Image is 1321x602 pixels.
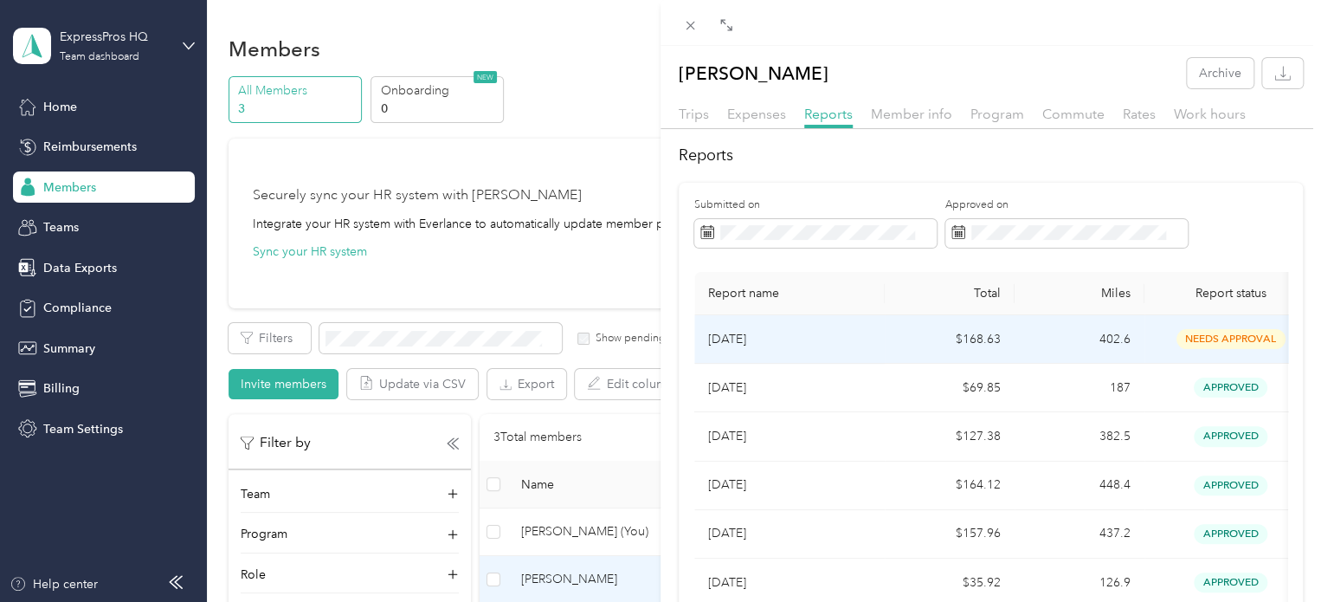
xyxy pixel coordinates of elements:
[899,286,1001,301] div: Total
[1158,286,1304,301] span: Report status
[945,197,1188,213] label: Approved on
[871,106,952,122] span: Member info
[804,106,853,122] span: Reports
[679,106,709,122] span: Trips
[885,412,1015,461] td: $127.38
[1123,106,1156,122] span: Rates
[1194,378,1267,398] span: approved
[708,476,871,495] p: [DATE]
[679,144,1303,167] h2: Reports
[1187,58,1253,88] button: Archive
[708,573,871,592] p: [DATE]
[1015,364,1144,412] td: 187
[1194,426,1267,446] span: approved
[1176,329,1286,349] span: needs approval
[727,106,786,122] span: Expenses
[708,524,871,543] p: [DATE]
[970,106,1024,122] span: Program
[1015,510,1144,559] td: 437.2
[1224,505,1321,602] iframe: Everlance-gr Chat Button Frame
[885,510,1015,559] td: $157.96
[708,427,871,446] p: [DATE]
[1174,106,1246,122] span: Work hours
[694,197,937,213] label: Submitted on
[679,58,828,88] p: [PERSON_NAME]
[1015,462,1144,510] td: 448.4
[694,272,885,315] th: Report name
[1028,286,1131,301] div: Miles
[708,379,871,398] p: [DATE]
[885,364,1015,412] td: $69.85
[1194,573,1267,592] span: approved
[1015,412,1144,461] td: 382.5
[1194,524,1267,544] span: approved
[885,315,1015,364] td: $168.63
[1042,106,1105,122] span: Commute
[708,330,871,349] p: [DATE]
[885,462,1015,510] td: $164.12
[1194,476,1267,495] span: approved
[1015,315,1144,364] td: 402.6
